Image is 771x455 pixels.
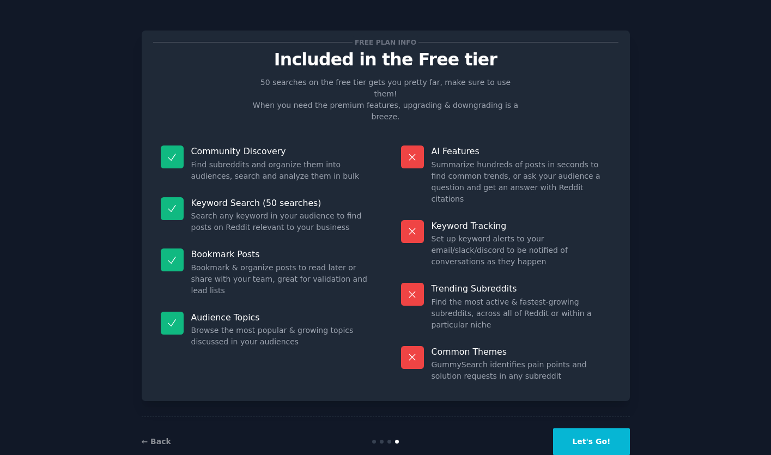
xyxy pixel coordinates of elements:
p: Common Themes [432,346,611,357]
p: AI Features [432,145,611,157]
p: Trending Subreddits [432,283,611,294]
p: Bookmark Posts [191,248,371,260]
span: Free plan info [353,37,418,48]
dd: Find the most active & fastest-growing subreddits, across all of Reddit or within a particular niche [432,296,611,331]
dd: Find subreddits and organize them into audiences, search and analyze them in bulk [191,159,371,182]
a: ← Back [142,437,171,446]
p: Keyword Tracking [432,220,611,232]
dd: GummySearch identifies pain points and solution requests in any subreddit [432,359,611,382]
p: Included in the Free tier [153,50,618,69]
p: Community Discovery [191,145,371,157]
dd: Search any keyword in your audience to find posts on Reddit relevant to your business [191,210,371,233]
p: 50 searches on the free tier gets you pretty far, make sure to use them! When you need the premiu... [248,77,523,123]
dd: Set up keyword alerts to your email/slack/discord to be notified of conversations as they happen [432,233,611,268]
dd: Summarize hundreds of posts in seconds to find common trends, or ask your audience a question and... [432,159,611,205]
p: Audience Topics [191,312,371,323]
p: Keyword Search (50 searches) [191,197,371,209]
button: Let's Go! [553,428,629,455]
dd: Bookmark & organize posts to read later or share with your team, great for validation and lead lists [191,262,371,296]
dd: Browse the most popular & growing topics discussed in your audiences [191,325,371,348]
